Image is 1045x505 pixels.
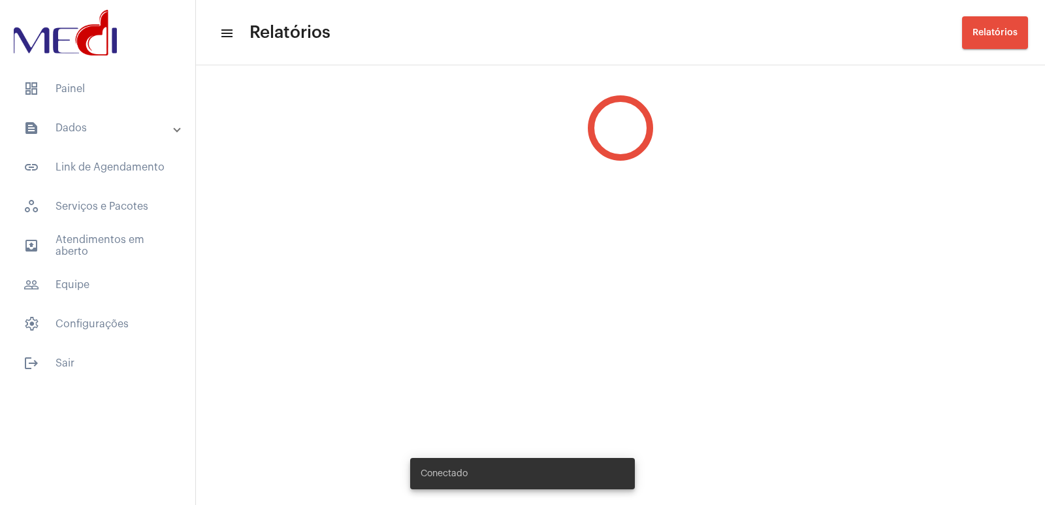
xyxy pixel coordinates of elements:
[10,7,120,59] img: d3a1b5fa-500b-b90f-5a1c-719c20e9830b.png
[13,73,182,105] span: Painel
[421,467,468,480] span: Conectado
[24,120,174,136] mat-panel-title: Dados
[8,112,195,144] mat-expansion-panel-header: sidenav iconDados
[13,348,182,379] span: Sair
[24,120,39,136] mat-icon: sidenav icon
[24,355,39,371] mat-icon: sidenav icon
[973,28,1018,37] span: Relatórios
[24,159,39,175] mat-icon: sidenav icon
[24,316,39,332] span: sidenav icon
[24,277,39,293] mat-icon: sidenav icon
[24,238,39,253] mat-icon: sidenav icon
[24,199,39,214] span: sidenav icon
[13,269,182,301] span: Equipe
[962,16,1028,49] button: Relatórios
[24,81,39,97] span: sidenav icon
[219,25,233,41] mat-icon: sidenav icon
[13,152,182,183] span: Link de Agendamento
[249,22,330,43] span: Relatórios
[13,230,182,261] span: Atendimentos em aberto
[13,191,182,222] span: Serviços e Pacotes
[13,308,182,340] span: Configurações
